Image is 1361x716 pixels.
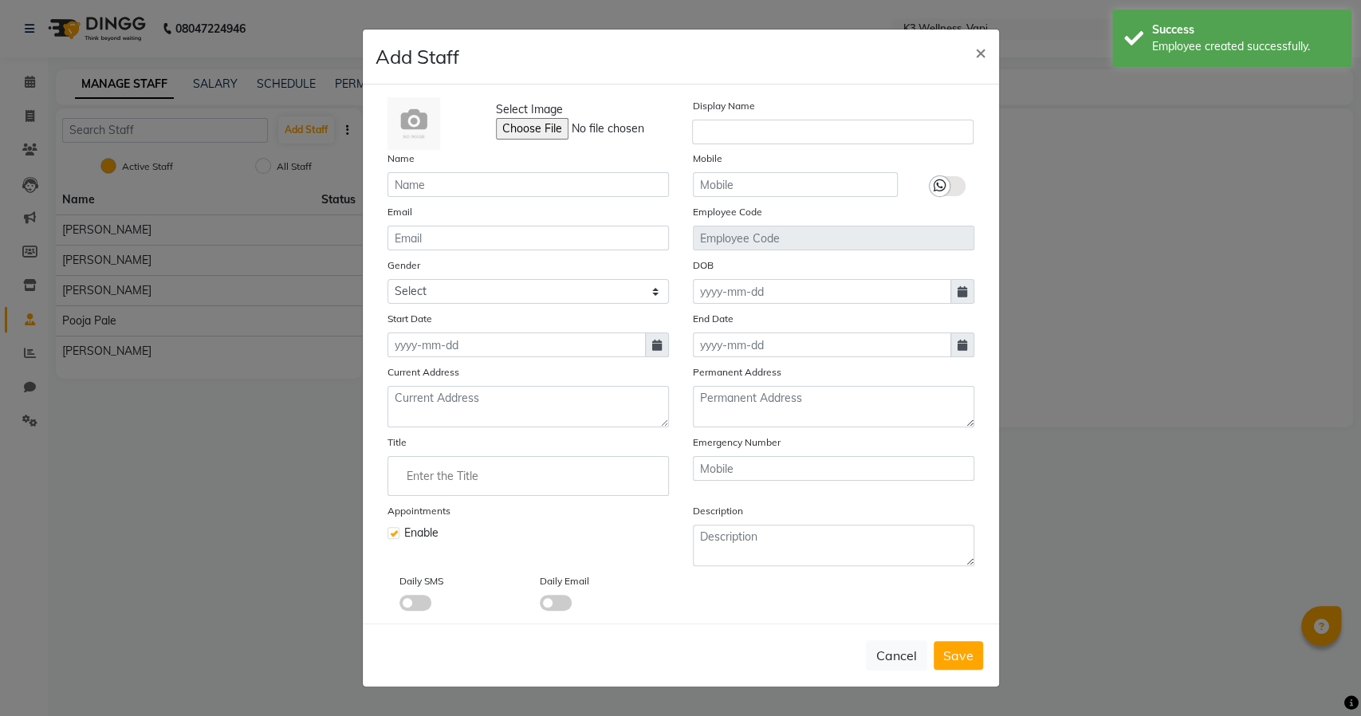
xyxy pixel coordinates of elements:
div: Employee created successfully. [1152,38,1339,55]
label: Emergency Number [693,435,781,450]
label: DOB [693,258,714,273]
input: Select Image [496,118,713,140]
button: Close [962,30,999,74]
label: End Date [693,312,734,326]
h4: Add Staff [376,42,459,71]
input: yyyy-mm-dd [387,332,646,357]
label: Start Date [387,312,432,326]
input: Mobile [693,172,898,197]
label: Mobile [693,151,722,166]
span: × [975,40,986,64]
span: Enable [404,525,439,541]
label: Email [387,205,412,219]
button: Cancel [866,640,927,671]
input: Mobile [693,456,974,481]
label: Display Name [692,99,754,113]
label: Current Address [387,365,459,380]
label: Employee Code [693,205,762,219]
button: Save [934,641,983,670]
label: Gender [387,258,420,273]
label: Title [387,435,407,450]
span: Save [943,647,974,663]
input: yyyy-mm-dd [693,279,951,304]
label: Daily Email [540,574,589,588]
div: Success [1152,22,1339,38]
label: Name [387,151,415,166]
label: Description [693,504,743,518]
input: yyyy-mm-dd [693,332,951,357]
span: Select Image [496,101,563,118]
label: Daily SMS [399,574,443,588]
input: Enter the Title [395,460,662,492]
input: Email [387,226,669,250]
label: Appointments [387,504,450,518]
input: Employee Code [693,226,974,250]
label: Permanent Address [693,365,781,380]
input: Name [387,172,669,197]
img: Cinque Terre [387,97,440,150]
